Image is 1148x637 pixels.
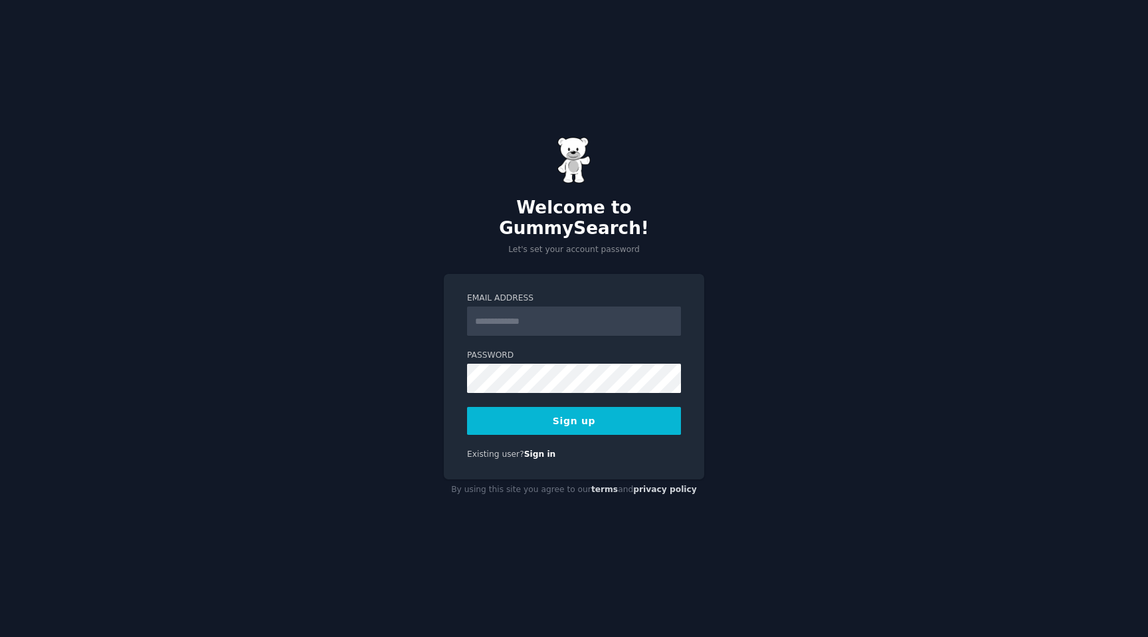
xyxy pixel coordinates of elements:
a: privacy policy [633,485,697,494]
span: Existing user? [467,449,524,459]
h2: Welcome to GummySearch! [444,197,704,239]
button: Sign up [467,407,681,435]
img: Gummy Bear [557,137,591,184]
label: Password [467,350,681,362]
div: By using this site you agree to our and [444,479,704,501]
label: Email Address [467,293,681,305]
a: terms [591,485,618,494]
p: Let's set your account password [444,244,704,256]
a: Sign in [524,449,556,459]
